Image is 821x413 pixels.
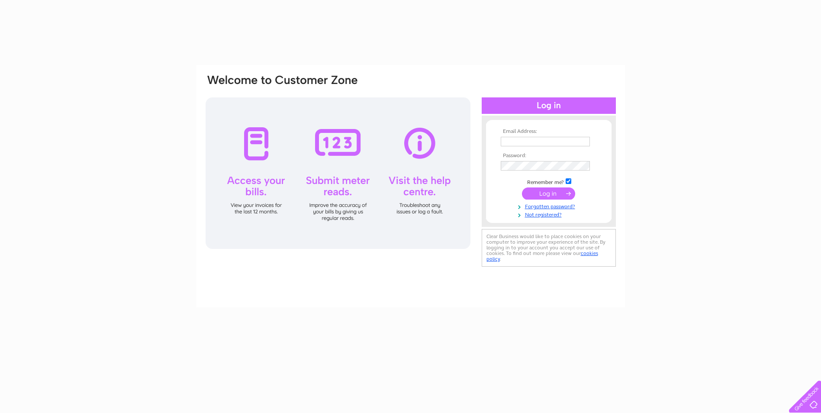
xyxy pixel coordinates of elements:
[522,187,575,200] input: Submit
[499,129,599,135] th: Email Address:
[482,229,616,267] div: Clear Business would like to place cookies on your computer to improve your experience of the sit...
[499,153,599,159] th: Password:
[499,177,599,186] td: Remember me?
[486,250,598,262] a: cookies policy
[501,202,599,210] a: Forgotten password?
[501,210,599,218] a: Not registered?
